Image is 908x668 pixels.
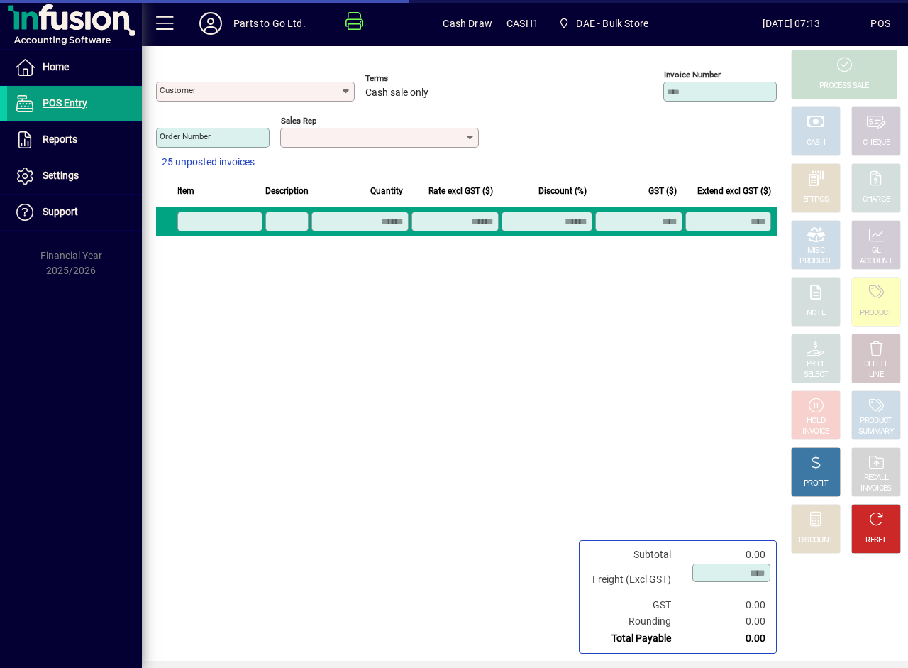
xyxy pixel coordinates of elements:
span: POS Entry [43,97,87,109]
span: Discount (%) [538,183,587,199]
button: Profile [188,11,233,36]
span: Cash sale only [365,87,428,99]
div: CASH [807,138,825,148]
span: DAE - Bulk Store [553,11,654,36]
a: Home [7,50,142,85]
span: Cash Draw [443,12,492,35]
td: Rounding [585,613,685,630]
span: Description [265,183,309,199]
mat-label: Invoice number [664,70,721,80]
div: ACCOUNT [860,256,892,267]
span: Extend excl GST ($) [697,183,771,199]
button: 25 unposted invoices [156,150,260,175]
div: PROFIT [804,478,828,489]
span: Home [43,61,69,72]
span: Terms [365,74,450,83]
div: Parts to Go Ltd. [233,12,306,35]
span: [DATE] 07:13 [712,12,871,35]
a: Settings [7,158,142,194]
div: RECALL [864,473,889,483]
div: HOLD [807,416,825,427]
span: Settings [43,170,79,181]
td: Total Payable [585,630,685,647]
div: INVOICE [802,427,829,437]
span: CASH1 [506,12,538,35]
td: 0.00 [685,613,770,630]
div: CHARGE [863,195,890,205]
div: EFTPOS [803,195,829,205]
span: DAE - Bulk Store [576,12,648,35]
div: GL [872,246,881,256]
mat-label: Customer [160,85,196,95]
div: NOTE [807,308,825,319]
div: MISC [807,246,824,256]
div: PROCESS SALE [819,81,869,92]
span: Item [177,183,194,199]
div: PRODUCT [799,256,831,267]
span: Quantity [370,183,403,199]
span: Reports [43,133,77,145]
a: Reports [7,122,142,158]
span: 25 unposted invoices [162,155,255,170]
mat-label: Order number [160,131,211,141]
div: LINE [869,370,883,380]
div: PRODUCT [860,308,892,319]
td: GST [585,597,685,613]
td: 0.00 [685,630,770,647]
div: DISCOUNT [799,535,833,546]
div: PRICE [807,359,826,370]
td: 0.00 [685,547,770,563]
td: 0.00 [685,597,770,613]
span: GST ($) [648,183,677,199]
div: DELETE [864,359,888,370]
div: CHEQUE [863,138,890,148]
span: Support [43,206,78,217]
span: Rate excl GST ($) [428,183,493,199]
td: Subtotal [585,547,685,563]
div: POS [870,12,890,35]
div: SUMMARY [858,427,894,437]
div: INVOICES [860,483,891,494]
div: SELECT [804,370,829,380]
div: PRODUCT [860,416,892,427]
div: RESET [865,535,887,546]
td: Freight (Excl GST) [585,563,685,597]
mat-label: Sales rep [281,116,316,126]
a: Support [7,195,142,230]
